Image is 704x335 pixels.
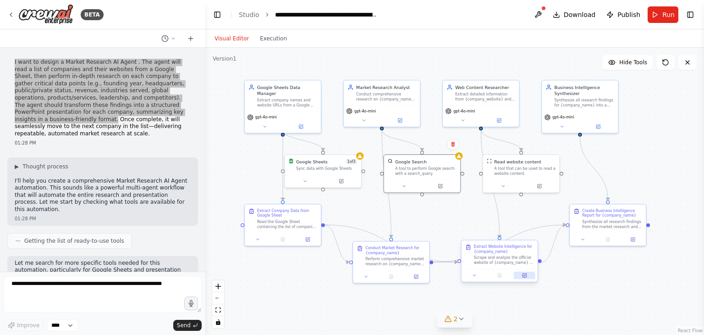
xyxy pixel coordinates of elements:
button: Send [173,320,202,331]
g: Edge from 74dd3eb6-3b1c-4d33-bcf0-8b08a3937057 to 3dbe1e6b-8b26-4a9c-ab34-e83a08649d38 [434,259,457,265]
span: 2 [454,314,458,324]
div: Business Intelligence SynthesizerSynthesize all research findings for {company_name} into a compr... [541,80,619,134]
button: Open in side panel [324,178,358,185]
span: Send [177,322,191,329]
div: Conduct Market Research for {company_name}Perform comprehensive market research on {company_name}... [352,241,430,284]
button: Download [549,6,599,23]
button: Run [648,6,678,23]
g: Edge from 95bd8d74-1ab9-41bb-bf3d-2b571b33afd8 to 74dd3eb6-3b1c-4d33-bcf0-8b08a3937057 [325,222,349,265]
button: Open in side panel [581,123,616,130]
div: 01:28 PM [15,215,191,222]
div: Google Sheets Data Manager [257,84,317,96]
button: Switch to previous chat [158,33,180,44]
span: Getting the list of ready-to-use tools [24,237,124,245]
span: Download [564,10,596,19]
g: Edge from dac4edd8-068e-4141-9945-f46a86a7fce3 to 490c12c2-e687-4b14-8f15-9d6a6b815e9f [280,130,326,151]
span: Number of enabled actions [346,159,357,165]
button: Hide left sidebar [211,8,224,21]
span: ▶ [15,163,19,170]
div: Google Sheets [296,159,328,165]
div: React Flow controls [212,280,224,328]
div: Conduct comprehensive research on {company_name} to gather critical business intelligence includi... [356,92,416,102]
div: Conduct Market Research for {company_name} [365,246,425,256]
button: No output available [378,273,404,280]
span: Hide Tools [619,59,647,66]
button: 2 [437,311,473,328]
div: Synthesize all research findings from the market research and website intelligence tasks into a c... [582,219,642,229]
div: Version 1 [213,55,236,62]
button: Open in side panel [482,117,517,124]
button: Open in side panel [406,273,427,280]
div: Perform comprehensive market research on {company_name} using web search capabilities. Focus on g... [365,257,425,267]
button: zoom in [212,280,224,292]
div: 01:28 PM [15,140,191,146]
p: I want to design a Market Research AI Agent . The agent will read a list of companies and their w... [15,59,191,138]
button: No output available [486,272,512,279]
p: Let me search for more specific tools needed for this automation, particularly for Google Sheets ... [15,260,191,281]
button: Open in side panel [382,117,417,124]
button: Click to speak your automation idea [184,296,198,310]
div: Web Content Researcher [455,84,515,90]
g: Edge from ed51f1ac-6d78-4d0c-b686-c59f42cad664 to 9271a891-c651-49c1-9257-27b333d94606 [478,130,524,151]
div: Extract Website Intelligence for {company_name}Scrape and analyze the official website of {compan... [461,241,538,284]
div: Create Business Intelligence Report for {company_name} [582,208,642,218]
div: Google Search [395,159,427,165]
div: ScrapeWebsiteToolRead website contentA tool that can be used to read a website content. [483,154,560,193]
div: BETA [81,9,104,20]
span: Run [662,10,675,19]
div: A tool that can be used to read a website content. [494,166,555,176]
div: Synthesize all research findings for {company_name} into a comprehensive, structured report that ... [554,98,614,108]
button: Open in side panel [283,123,318,130]
g: Edge from 3dbe1e6b-8b26-4a9c-ab34-e83a08649d38 to 9b265973-db2e-41b8-b9ee-7b07ad8379cc [542,222,566,265]
button: Delete node [447,138,459,150]
button: Publish [603,6,644,23]
div: Market Research Analyst [356,84,416,90]
button: zoom out [212,292,224,304]
button: Open in side panel [297,236,318,243]
div: Read the Google Sheet containing the list of companies and their websites. Extract all company na... [257,219,317,229]
g: Edge from c317bac2-3f9f-4e01-94a8-fcaddb76e5aa to 74dd3eb6-3b1c-4d33-bcf0-8b08a3937057 [379,130,394,238]
button: Open in side panel [423,183,457,190]
span: Improve [17,322,39,329]
g: Edge from c317bac2-3f9f-4e01-94a8-fcaddb76e5aa to e600860c-3cf1-4336-af96-503aa21ae079 [379,130,425,151]
button: No output available [269,236,296,243]
div: Google Sheets Data ManagerExtract company names and website URLs from a Google Sheet, providing a... [244,80,322,134]
button: Open in side panel [522,183,556,190]
div: Business Intelligence Synthesizer [554,84,614,96]
p: I'll help you create a comprehensive Market Research AI Agent automation. This sounds like a powe... [15,178,191,213]
g: Edge from ed51f1ac-6d78-4d0c-b686-c59f42cad664 to 3dbe1e6b-8b26-4a9c-ab34-e83a08649d38 [478,130,503,238]
div: Scrape and analyze the official website of {company_name} at {company_website} to extract firstha... [474,255,534,265]
nav: breadcrumb [239,10,378,19]
button: No output available [595,236,621,243]
div: Google SheetsGoogle Sheets1of3Sync data with Google Sheets [284,154,362,188]
span: gpt-4o-mini [354,109,376,114]
button: Visual Editor [209,33,254,44]
div: Create Business Intelligence Report for {company_name}Synthesize all research findings from the m... [569,204,647,246]
div: Extract company names and website URLs from a Google Sheet, providing a structured list for the r... [257,98,317,108]
span: gpt-4o-mini [255,115,277,120]
img: ScrapeWebsiteTool [487,159,492,164]
g: Edge from dac4edd8-068e-4141-9945-f46a86a7fce3 to 95bd8d74-1ab9-41bb-bf3d-2b571b33afd8 [280,130,286,201]
div: Extract Company Data from Google SheetRead the Google Sheet containing the list of companies and ... [244,204,322,246]
div: Web Content ResearcherExtract detailed information from {company_website} and other relevant web ... [442,80,520,127]
a: Studio [239,11,259,18]
div: Extract detailed information from {company_website} and other relevant web sources to supplement ... [455,92,515,102]
img: SerplyWebSearchTool [388,159,393,164]
div: A tool to perform Google search with a search_query. [395,166,456,176]
button: Execution [254,33,292,44]
button: Start a new chat [183,33,198,44]
span: gpt-4o-mini [453,109,475,114]
img: Logo [18,4,73,25]
span: gpt-4o-mini [552,115,574,120]
button: Open in side panel [514,272,535,279]
button: Hide Tools [603,55,653,70]
div: Extract Company Data from Google Sheet [257,208,317,218]
button: toggle interactivity [212,316,224,328]
span: Publish [617,10,640,19]
button: ▶Thought process [15,163,68,170]
button: Improve [4,319,44,331]
span: Thought process [22,163,68,170]
div: Read website content [494,159,541,165]
div: SerplyWebSearchToolGoogle SearchA tool to perform Google search with a search_query. [384,154,461,193]
div: Extract Website Intelligence for {company_name} [474,244,534,254]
